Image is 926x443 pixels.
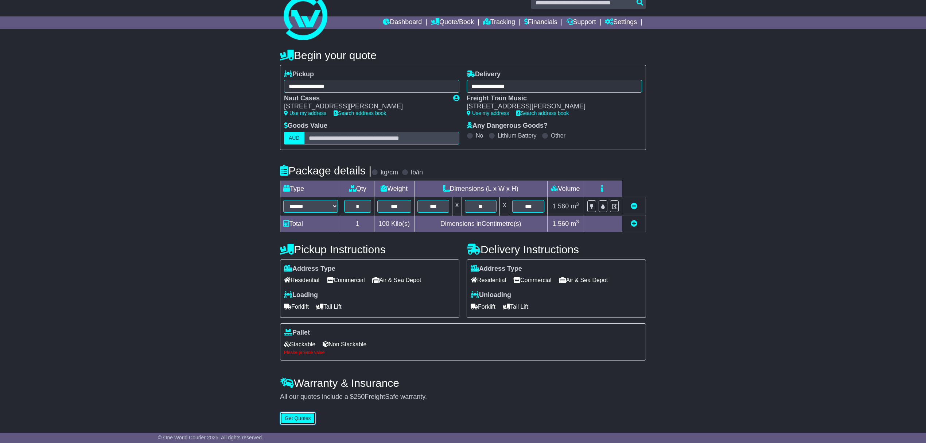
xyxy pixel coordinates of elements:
[284,70,314,78] label: Pickup
[284,291,318,299] label: Loading
[280,377,646,389] h4: Warranty & Insurance
[280,243,459,255] h4: Pickup Instructions
[605,16,637,29] a: Settings
[576,219,579,224] sup: 3
[280,165,371,177] h4: Package details |
[284,350,642,355] div: Please provide value
[284,265,335,273] label: Address Type
[524,16,557,29] a: Financials
[327,274,365,286] span: Commercial
[341,216,374,232] td: 1
[576,201,579,207] sup: 3
[284,103,446,111] div: [STREET_ADDRESS][PERSON_NAME]
[323,339,366,350] span: Non Stackable
[280,412,316,425] button: Get Quotes
[571,220,579,227] span: m
[280,393,646,401] div: All our quotes include a $ FreightSafe warranty.
[571,203,579,210] span: m
[471,265,522,273] label: Address Type
[284,95,446,103] div: Naut Cases
[378,220,389,227] span: 100
[284,339,315,350] span: Stackable
[280,49,646,61] h4: Begin your quote
[374,216,414,232] td: Kilo(s)
[631,220,637,227] a: Add new item
[372,274,421,286] span: Air & Sea Depot
[567,16,596,29] a: Support
[284,122,327,130] label: Goods Value
[284,110,326,116] a: Use my address
[498,132,537,139] label: Lithium Battery
[284,301,309,312] span: Forklift
[467,70,501,78] label: Delivery
[471,301,495,312] span: Forklift
[284,329,310,337] label: Pallet
[316,301,342,312] span: Tail Lift
[414,216,547,232] td: Dimensions in Centimetre(s)
[341,181,374,197] td: Qty
[476,132,483,139] label: No
[552,220,569,227] span: 1.560
[500,197,509,216] td: x
[381,169,398,177] label: kg/cm
[631,203,637,210] a: Remove this item
[383,16,422,29] a: Dashboard
[467,110,509,116] a: Use my address
[452,197,462,216] td: x
[483,16,515,29] a: Tracking
[552,203,569,210] span: 1.560
[471,291,511,299] label: Unloading
[284,274,319,286] span: Residential
[158,435,263,440] span: © One World Courier 2025. All rights reserved.
[559,274,608,286] span: Air & Sea Depot
[516,110,569,116] a: Search address book
[467,243,646,255] h4: Delivery Instructions
[334,110,386,116] a: Search address book
[467,122,548,130] label: Any Dangerous Goods?
[411,169,423,177] label: lb/in
[280,181,341,197] td: Type
[513,274,551,286] span: Commercial
[471,274,506,286] span: Residential
[280,216,341,232] td: Total
[467,95,635,103] div: Freight Train Music
[354,393,365,400] span: 250
[374,181,414,197] td: Weight
[503,301,528,312] span: Tail Lift
[414,181,547,197] td: Dimensions (L x W x H)
[467,103,635,111] div: [STREET_ADDRESS][PERSON_NAME]
[284,132,304,145] label: AUD
[547,181,584,197] td: Volume
[551,132,565,139] label: Other
[431,16,474,29] a: Quote/Book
